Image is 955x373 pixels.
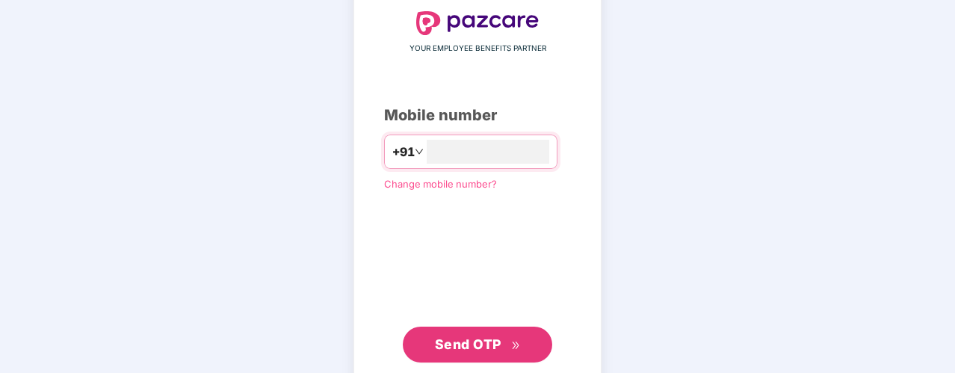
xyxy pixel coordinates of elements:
img: logo [416,11,539,35]
button: Send OTPdouble-right [403,327,552,363]
span: double-right [511,341,521,351]
span: YOUR EMPLOYEE BENEFITS PARTNER [409,43,546,55]
span: down [415,147,424,156]
span: Send OTP [435,336,501,352]
a: Change mobile number? [384,178,497,190]
div: Mobile number [384,104,571,127]
span: +91 [392,143,415,161]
